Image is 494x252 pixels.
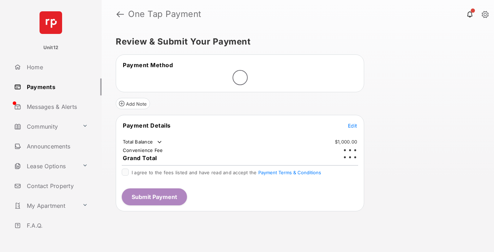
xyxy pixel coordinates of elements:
[116,98,150,109] button: Add Note
[123,154,157,162] span: Grand Total
[335,139,357,145] td: $1,000.00
[258,170,321,175] button: I agree to the fees listed and have read and accept the
[11,138,102,155] a: Announcements
[122,147,163,153] td: Convenience Fee
[116,37,474,46] h5: Review & Submit Your Payment
[11,59,102,76] a: Home
[122,188,187,205] button: Submit Payment
[11,197,79,214] a: My Apartment
[43,44,59,51] p: Unit12
[348,122,357,129] button: Edit
[122,139,163,146] td: Total Balance
[123,122,171,129] span: Payment Details
[132,170,321,175] span: I agree to the fees listed and have read and accept the
[11,158,79,175] a: Lease Options
[11,177,102,194] a: Contact Property
[11,78,102,95] a: Payments
[11,217,102,234] a: F.A.Q.
[40,11,62,34] img: svg+xml;base64,PHN2ZyB4bWxucz0iaHR0cDovL3d3dy53My5vcmcvMjAwMC9zdmciIHdpZHRoPSI2NCIgaGVpZ2h0PSI2NC...
[128,10,201,18] strong: One Tap Payment
[11,98,102,115] a: Messages & Alerts
[348,123,357,129] span: Edit
[11,118,79,135] a: Community
[123,61,173,69] span: Payment Method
